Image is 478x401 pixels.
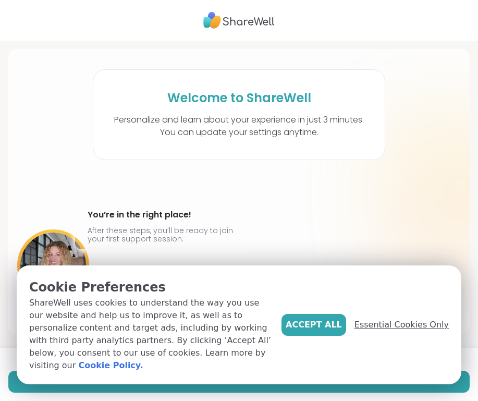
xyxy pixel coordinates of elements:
p: ShareWell uses cookies to understand the way you use our website and help us to improve it, as we... [29,297,273,372]
button: Accept All [281,314,346,336]
p: Cookie Preferences [29,278,273,297]
img: ShareWell Logo [203,8,275,32]
img: User image [17,229,89,301]
span: Accept All [286,319,342,331]
p: Personalize and learn about your experience in just 3 minutes. You can update your settings anytime. [114,114,364,139]
h4: You’re in the right place! [88,206,238,223]
span: Essential Cookies Only [354,319,449,331]
a: Cookie Policy. [78,359,143,372]
p: After these steps, you’ll be ready to join your first support session. [88,226,238,243]
h1: Welcome to ShareWell [167,91,311,105]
